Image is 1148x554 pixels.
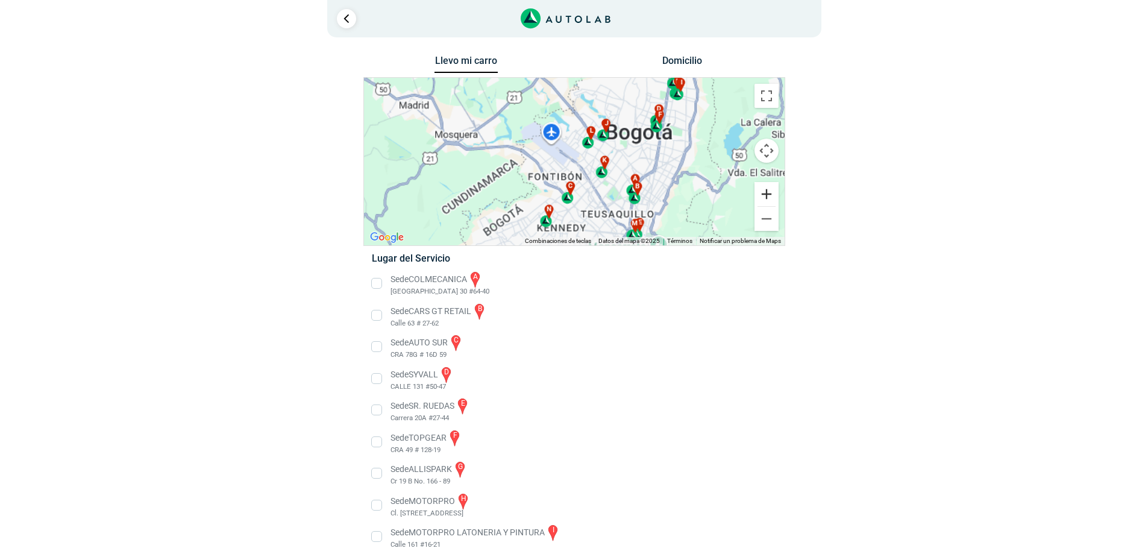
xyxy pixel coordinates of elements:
a: Link al sitio de autolab [521,12,610,24]
button: Combinaciones de teclas [525,237,591,245]
span: f [657,110,661,120]
span: d [656,104,661,115]
span: c [568,181,573,192]
span: k [602,156,607,166]
h5: Lugar del Servicio [372,253,776,264]
span: a [633,174,638,184]
a: Términos (se abre en una nueva pestaña) [667,238,692,244]
button: Domicilio [650,55,714,72]
span: b [635,181,640,192]
span: i [680,78,683,88]
button: Ampliar [754,182,779,206]
button: Reducir [754,207,779,231]
span: n [547,204,551,215]
span: m [631,219,637,229]
img: Google [367,230,407,245]
a: Notificar un problema de Maps [700,238,781,244]
span: Datos del mapa ©2025 [598,238,660,244]
span: l [589,126,593,136]
span: j [604,119,608,129]
button: Controles de visualización del mapa [754,139,779,163]
a: Ir al paso anterior [337,9,356,28]
span: e [638,218,641,228]
a: Abre esta zona en Google Maps (se abre en una nueva ventana) [367,230,407,245]
button: Llevo mi carro [434,55,498,74]
button: Cambiar a la vista en pantalla completa [754,84,779,108]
